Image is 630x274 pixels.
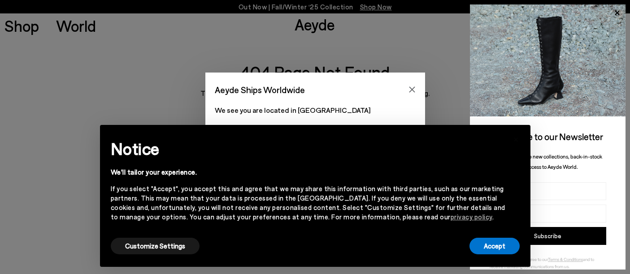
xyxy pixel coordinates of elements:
[111,184,505,222] div: If you select "Accept", you accept this and agree that we may share this information with third p...
[111,167,505,177] div: We'll tailor your experience.
[111,137,505,160] h2: Notice
[548,257,583,262] a: Terms & Conditions
[405,83,419,96] button: Close
[469,238,520,254] button: Accept
[513,132,519,145] span: ×
[489,227,606,245] button: Subscribe
[505,128,527,149] button: Close this notice
[470,4,626,116] img: 2a6287a1333c9a56320fd6e7b3c4a9a9.jpg
[215,82,305,98] span: Aeyde Ships Worldwide
[111,238,200,254] button: Customize Settings
[493,131,603,142] span: Subscribe to our Newsletter
[490,153,602,170] span: Be the first to shop new collections, back-in-stock drops, and gain access to Aeyde World.
[451,213,492,221] a: privacy policy
[215,105,416,116] p: We see you are located in [GEOGRAPHIC_DATA]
